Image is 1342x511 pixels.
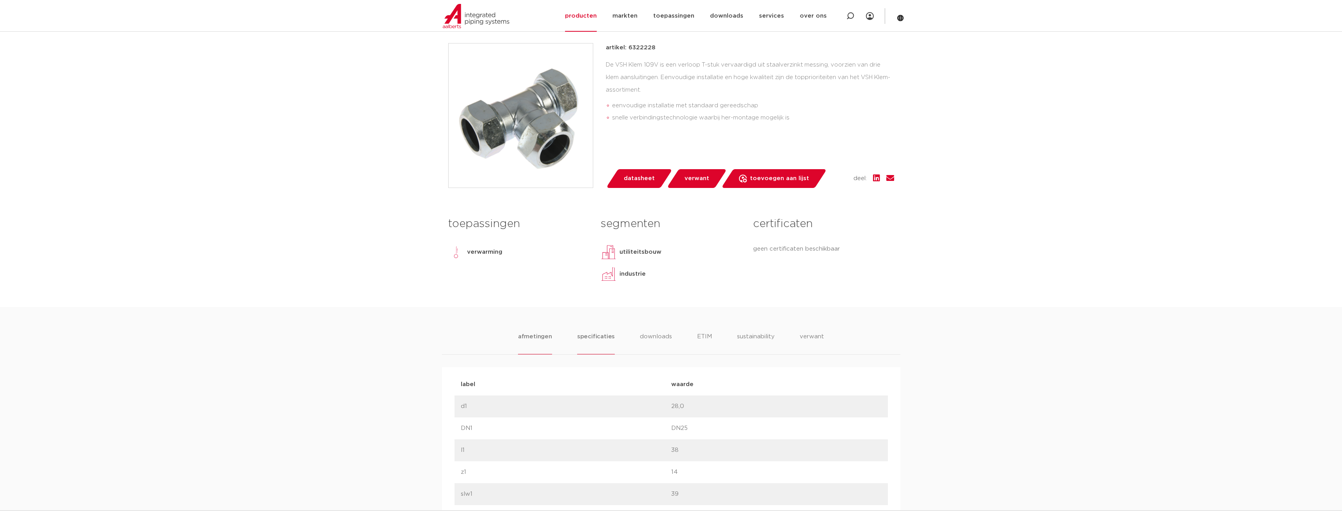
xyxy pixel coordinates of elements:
span: datasheet [624,172,655,185]
li: afmetingen [518,332,552,354]
img: Product Image for VSH Klem T-stuk verloop FFF 28x22x28 [449,43,593,188]
p: slw1 [461,489,671,499]
img: verwarming [448,244,464,260]
li: verwant [800,332,824,354]
img: industrie [601,266,616,282]
p: geen certificaten beschikbaar [753,244,894,254]
p: 39 [671,489,882,499]
p: z1 [461,468,671,477]
li: specificaties [577,332,615,354]
p: 38 [671,446,882,455]
h3: certificaten [753,216,894,232]
li: sustainability [737,332,775,354]
div: De VSH Klem 109V is een verloop T-stuk vervaardigd uit staalverzinkt messing, voorzien van drie k... [606,59,894,127]
li: downloads [640,332,672,354]
a: datasheet [606,169,672,188]
h3: segmenten [601,216,741,232]
p: waarde [671,380,882,389]
p: l1 [461,446,671,455]
p: verwarming [467,247,502,257]
span: toevoegen aan lijst [750,172,809,185]
h3: toepassingen [448,216,589,232]
p: 14 [671,468,882,477]
span: deel: [853,174,867,183]
p: utiliteitsbouw [619,247,661,257]
p: industrie [619,269,646,279]
p: DN25 [671,424,882,433]
span: verwant [685,172,709,185]
li: eenvoudige installatie met standaard gereedschap [612,99,894,112]
li: snelle verbindingstechnologie waarbij her-montage mogelijk is [612,112,894,124]
p: DN1 [461,424,671,433]
p: label [461,380,671,389]
img: utiliteitsbouw [601,244,616,260]
a: verwant [666,169,727,188]
p: 28,0 [671,402,882,411]
li: ETIM [697,332,712,354]
p: d1 [461,402,671,411]
p: artikel: 6322228 [606,43,656,52]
